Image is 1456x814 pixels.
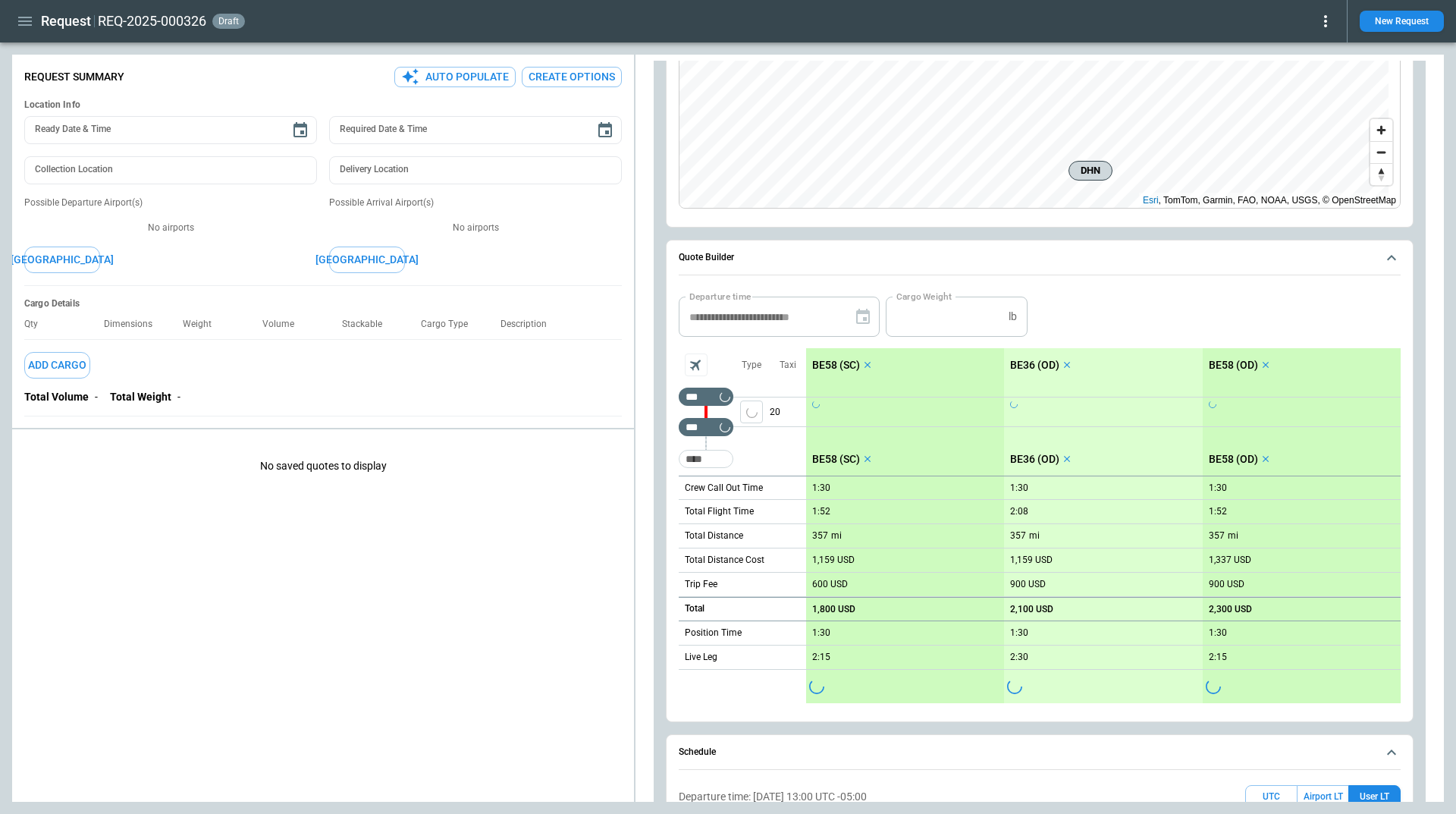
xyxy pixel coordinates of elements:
[500,319,559,330] p: Description
[24,196,317,209] p: Possible Departure Airport(s)
[329,196,622,209] p: Possible Arrival Airport(s)
[1143,195,1159,206] a: Esri
[41,12,91,30] h1: Request
[812,579,848,590] p: 600 USD
[98,12,206,30] h2: REQ-2025-000326
[329,247,405,273] button: [GEOGRAPHIC_DATA]
[679,747,716,757] h6: Schedule
[685,604,704,614] h6: Total
[1209,506,1227,517] p: 1:52
[1029,530,1040,542] p: mi
[1209,530,1225,542] p: 357
[679,297,1401,703] div: Quote Builder
[1209,453,1258,466] p: BE58 (OD)
[262,319,306,330] p: Volume
[104,319,165,330] p: Dimensions
[1245,785,1298,809] button: UTC
[1009,310,1017,323] p: lb
[215,16,242,27] span: draft
[812,359,860,372] p: BE58 (SC)
[679,735,1401,770] button: Schedule
[24,99,622,111] h6: Location Info
[1348,785,1401,809] button: User LT
[812,453,860,466] p: BE58 (SC)
[590,115,620,146] button: Choose date
[679,253,734,262] h6: Quote Builder
[740,401,763,423] button: left aligned
[1010,579,1046,590] p: 900 USD
[522,67,622,87] button: Create Options
[1010,652,1028,663] p: 2:30
[812,506,830,517] p: 1:52
[812,530,828,542] p: 357
[1360,11,1444,32] button: New Request
[685,482,763,495] p: Crew Call Out Time
[1010,627,1028,639] p: 1:30
[110,391,171,404] p: Total Weight
[421,319,480,330] p: Cargo Type
[24,319,50,330] p: Qty
[685,578,717,591] p: Trip Fee
[685,627,742,640] p: Position Time
[740,401,763,423] span: Type of sector
[1209,604,1252,615] p: 2,300 USD
[1010,555,1053,566] p: 1,159 USD
[1010,604,1053,615] p: 2,100 USD
[812,627,830,639] p: 1:30
[1209,482,1227,494] p: 1:30
[183,319,224,330] p: Weight
[24,71,124,83] p: Request Summary
[1209,627,1227,639] p: 1:30
[1075,163,1106,178] span: DHN
[685,554,764,567] p: Total Distance Cost
[679,450,733,468] div: Too short
[177,391,180,404] p: -
[1370,141,1392,163] button: Zoom out
[1143,193,1396,208] div: , TomTom, Garmin, FAO, NOAA, USGS, © OpenStreetMap
[689,290,752,303] label: Departure time
[1209,359,1258,372] p: BE58 (OD)
[24,352,90,379] button: Add Cargo
[806,348,1401,703] div: scrollable content
[770,398,806,426] p: 20
[394,67,516,87] button: Auto Populate
[685,651,717,664] p: Live Leg
[1010,359,1059,372] p: BE36 (OD)
[1010,530,1026,542] p: 357
[1298,785,1348,809] button: Airport LT
[1010,506,1028,517] p: 2:08
[1010,453,1059,466] p: BE36 (OD)
[1209,579,1244,590] p: 900 USD
[1370,119,1392,141] button: Zoom in
[896,290,952,303] label: Cargo Weight
[285,115,315,146] button: Choose date
[685,354,708,376] span: Aircraft selection
[342,319,394,330] p: Stackable
[1010,482,1028,494] p: 1:30
[24,298,622,310] h6: Cargo Details
[1228,530,1238,542] p: mi
[812,482,830,494] p: 1:30
[679,388,733,406] div: Not found
[780,359,796,372] p: Taxi
[1209,555,1251,566] p: 1,337 USD
[685,530,743,542] p: Total Distance
[24,247,100,273] button: [GEOGRAPHIC_DATA]
[1370,163,1392,185] button: Reset bearing to north
[679,418,733,436] div: Not found
[329,222,622,234] p: No airports
[679,240,1401,275] button: Quote Builder
[24,222,317,234] p: No airports
[679,790,867,803] p: Departure time: [DATE] 13:00 UTC -05:00
[685,505,754,518] p: Total Flight Time
[24,391,89,404] p: Total Volume
[12,435,634,497] p: No saved quotes to display
[812,652,830,663] p: 2:15
[812,604,855,615] p: 1,800 USD
[831,530,842,542] p: mi
[812,555,855,566] p: 1,159 USD
[742,359,761,372] p: Type
[1209,652,1227,663] p: 2:15
[95,391,98,404] p: -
